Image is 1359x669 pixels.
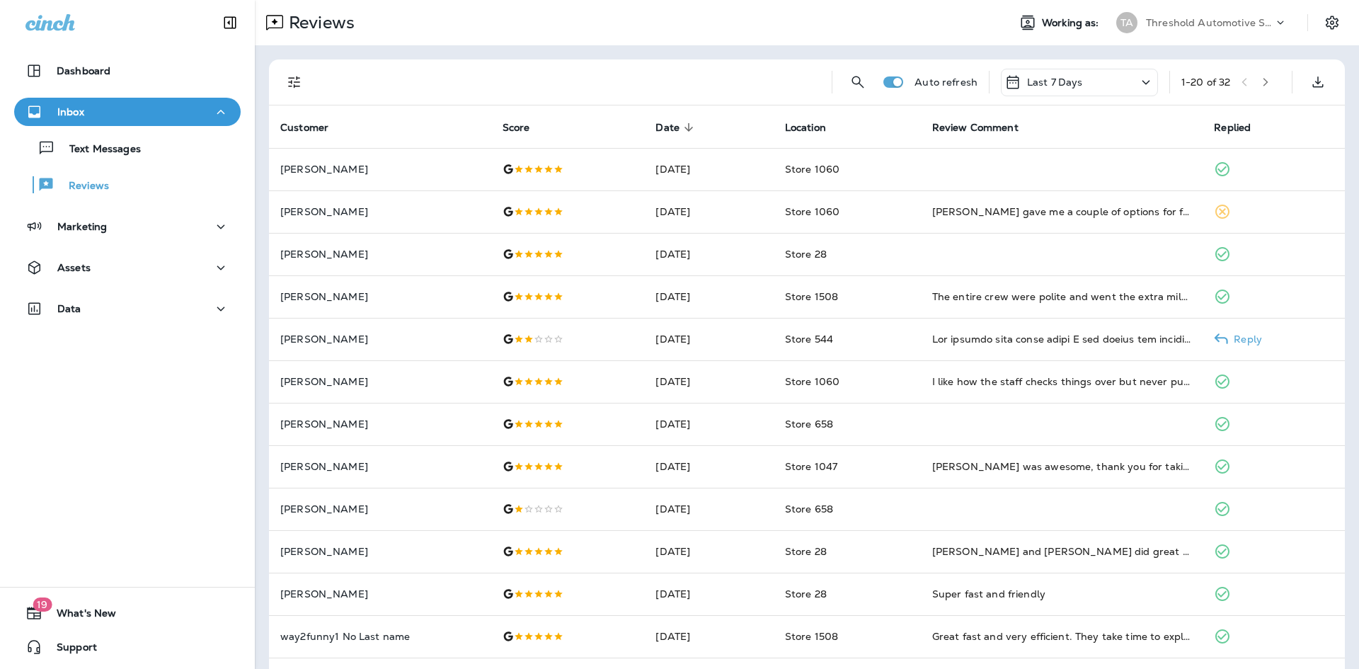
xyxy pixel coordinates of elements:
p: [PERSON_NAME] [280,164,480,175]
span: Store 28 [785,545,827,558]
button: Search Reviews [844,68,872,96]
span: Store 1508 [785,290,838,303]
div: Nate gave me a couple of options for filters and explained the difference. Helpful without being ... [932,205,1192,219]
p: Reviews [55,180,109,193]
span: Store 1060 [785,163,839,176]
button: Inbox [14,98,241,126]
span: Customer [280,121,347,134]
td: [DATE] [644,573,773,615]
button: Collapse Sidebar [210,8,250,37]
p: [PERSON_NAME] [280,248,480,260]
span: 19 [33,597,52,612]
p: Data [57,303,81,314]
span: Store 1060 [785,375,839,388]
div: I like how the staff checks things over but never pushes unnecessary extras. That builds trust. [932,374,1192,389]
p: [PERSON_NAME] [280,418,480,430]
div: TA [1116,12,1137,33]
p: way2funny1 No Last name [280,631,480,642]
td: [DATE] [644,488,773,530]
p: [PERSON_NAME] [280,461,480,472]
span: Score [503,121,549,134]
button: Settings [1319,10,1345,35]
td: [DATE] [644,275,773,318]
button: Filters [280,68,309,96]
td: [DATE] [644,445,773,488]
p: Dashboard [57,65,110,76]
span: Replied [1214,122,1251,134]
p: Reply [1228,333,1262,345]
td: [DATE] [644,530,773,573]
div: Great fast and very efficient. They take time to explain and show what was done. They also explai... [932,629,1192,644]
div: Brittney was awesome, thank you for taking care of us. She needs a raise. [932,459,1192,474]
span: Review Comment [932,122,1019,134]
p: Last 7 Days [1027,76,1083,88]
span: Store 28 [785,588,827,600]
p: [PERSON_NAME] [280,291,480,302]
button: Reviews [14,170,241,200]
div: 1 - 20 of 32 [1181,76,1230,88]
button: 19What's New [14,599,241,627]
span: Store 28 [785,248,827,261]
span: Store 1508 [785,630,838,643]
button: Data [14,295,241,323]
div: The service went great until I was paying and looked at my paper work and found that they had ent... [932,332,1192,346]
span: Score [503,122,530,134]
span: Store 1060 [785,205,839,218]
td: [DATE] [644,148,773,190]
span: Support [42,641,97,658]
span: Store 1047 [785,460,837,473]
span: Date [655,122,679,134]
span: Store 544 [785,333,833,345]
span: Location [785,121,844,134]
td: [DATE] [644,615,773,658]
button: Text Messages [14,133,241,163]
td: [DATE] [644,233,773,275]
div: Super fast and friendly [932,587,1192,601]
span: Replied [1214,121,1269,134]
button: Export as CSV [1304,68,1332,96]
p: Text Messages [55,143,141,156]
span: Customer [280,122,328,134]
button: Marketing [14,212,241,241]
button: Support [14,633,241,661]
span: Store 658 [785,418,833,430]
p: Assets [57,262,91,273]
p: [PERSON_NAME] [280,333,480,345]
button: Dashboard [14,57,241,85]
p: [PERSON_NAME] [280,503,480,515]
span: Date [655,121,698,134]
button: Assets [14,253,241,282]
span: Review Comment [932,121,1037,134]
span: Store 658 [785,503,833,515]
div: The entire crew were polite and went the extra mile! Thanks you guys, I'll be coming back!! [932,290,1192,304]
td: [DATE] [644,190,773,233]
p: Threshold Automotive Service dba Grease Monkey [1146,17,1273,28]
span: What's New [42,607,116,624]
td: [DATE] [644,403,773,445]
span: Location [785,122,826,134]
p: [PERSON_NAME] [280,546,480,557]
p: [PERSON_NAME] [280,588,480,600]
p: Marketing [57,221,107,232]
td: [DATE] [644,360,773,403]
div: Jared and Danny did great work on my Jeep [932,544,1192,559]
p: [PERSON_NAME] [280,206,480,217]
p: [PERSON_NAME] [280,376,480,387]
p: Inbox [57,106,84,118]
td: [DATE] [644,318,773,360]
p: Auto refresh [914,76,977,88]
span: Working as: [1042,17,1102,29]
p: Reviews [283,12,355,33]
